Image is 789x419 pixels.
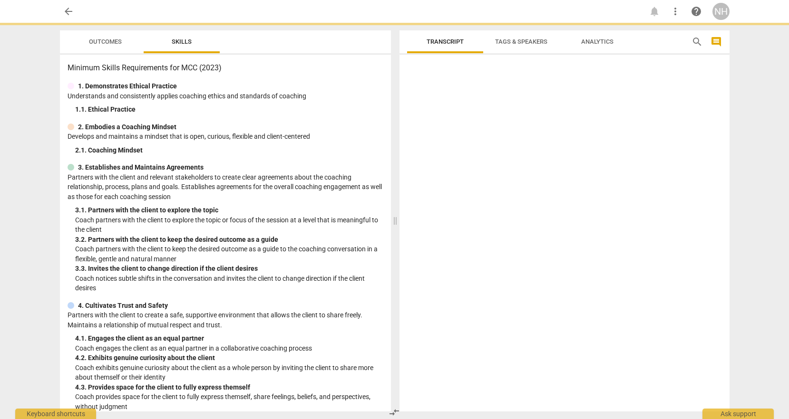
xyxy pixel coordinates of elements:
div: Ask support [702,409,774,419]
span: Transcript [427,38,464,45]
p: Coach provides space for the client to fully express themself, share feelings, beliefs, and persp... [75,392,383,411]
p: Partners with the client and relevant stakeholders to create clear agreements about the coaching ... [68,172,383,202]
div: 3. 1. Partners with the client to explore the topic [75,205,383,215]
span: more_vert [670,6,681,17]
span: arrow_back [63,6,74,17]
span: Outcomes [89,38,122,45]
span: Tags & Speakers [495,38,547,45]
span: Skills [172,38,192,45]
span: search [692,36,703,48]
h3: Minimum Skills Requirements for MCC (2023) [68,62,383,74]
button: NH [712,3,730,20]
p: 1. Demonstrates Ethical Practice [78,81,177,91]
button: Search [690,34,705,49]
div: 4. 3. Provides space for the client to fully express themself [75,382,383,392]
div: 3. 2. Partners with the client to keep the desired outcome as a guide [75,235,383,245]
div: 3. 3. Invites the client to change direction if the client desires [75,264,383,274]
button: Show/Hide comments [709,34,724,49]
p: Coach engages the client as an equal partner in a collaborative coaching process [75,343,383,353]
span: compare_arrows [389,407,400,418]
p: 4. Cultivates Trust and Safety [78,301,168,311]
p: 2. Embodies a Coaching Mindset [78,122,176,132]
p: Develops and maintains a mindset that is open, curious, flexible and client-centered [68,132,383,142]
span: Analytics [581,38,614,45]
p: Understands and consistently applies coaching ethics and standards of coaching [68,91,383,101]
p: 3. Establishes and Maintains Agreements [78,162,204,172]
div: 2. 1. Coaching Mindset [75,145,383,155]
p: Coach exhibits genuine curiosity about the client as a whole person by inviting the client to sha... [75,363,383,382]
p: Coach notices subtle shifts in the conversation and invites the client to change direction if the... [75,274,383,293]
a: Help [688,3,705,20]
span: comment [711,36,722,48]
div: Keyboard shortcuts [15,409,96,419]
p: Coach partners with the client to explore the topic or focus of the session at a level that is me... [75,215,383,235]
span: help [691,6,702,17]
div: 1. 1. Ethical Practice [75,105,383,114]
p: Coach partners with the client to keep the desired outcome as a guide to the coaching conversatio... [75,244,383,264]
div: 4. 1. Engages the client as an equal partner [75,333,383,343]
p: Partners with the client to create a safe, supportive environment that allows the client to share... [68,310,383,330]
div: 4. 2. Exhibits genuine curiosity about the client [75,353,383,363]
